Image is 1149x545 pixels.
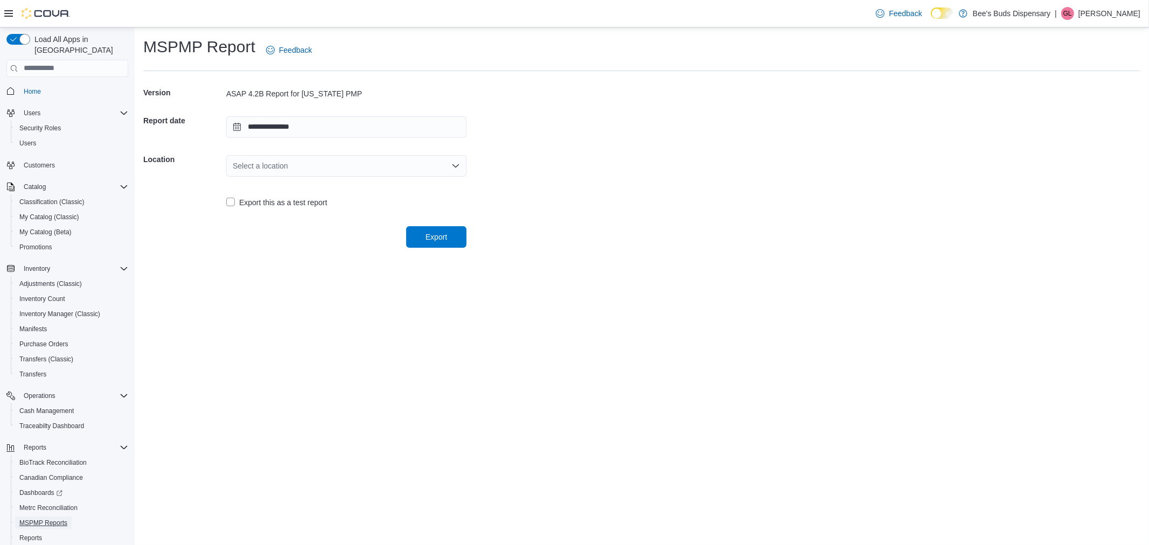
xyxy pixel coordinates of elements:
span: Catalog [24,183,46,191]
span: Manifests [15,323,128,336]
button: My Catalog (Beta) [11,225,133,240]
button: Catalog [19,180,50,193]
span: Inventory [24,264,50,273]
img: Cova [22,8,70,19]
div: ASAP 4.2B Report for [US_STATE] PMP [226,88,466,99]
span: Metrc Reconciliation [19,504,78,512]
a: MSPMP Reports [15,516,72,529]
button: Adjustments (Classic) [11,276,133,291]
a: Promotions [15,241,57,254]
span: Feedback [889,8,922,19]
span: Reports [19,534,42,542]
a: Dashboards [11,485,133,500]
input: Press the down key to open a popover containing a calendar. [226,116,466,138]
span: Transfers (Classic) [19,355,73,364]
span: My Catalog (Beta) [19,228,72,236]
button: Inventory Count [11,291,133,306]
button: Traceabilty Dashboard [11,418,133,434]
a: Classification (Classic) [15,195,89,208]
button: Inventory [19,262,54,275]
a: Feedback [262,39,316,61]
button: Operations [19,389,60,402]
span: Home [24,87,41,96]
button: Transfers [11,367,133,382]
span: Traceabilty Dashboard [19,422,84,430]
button: Open list of options [451,162,460,170]
a: Inventory Manager (Classic) [15,308,105,320]
span: Dashboards [15,486,128,499]
a: Customers [19,159,59,172]
span: Inventory Count [19,295,65,303]
span: MSPMP Reports [19,519,67,527]
span: Users [19,139,36,148]
span: Inventory [19,262,128,275]
span: Operations [19,389,128,402]
button: Purchase Orders [11,337,133,352]
span: Export [426,232,447,242]
span: Adjustments (Classic) [15,277,128,290]
a: Feedback [872,3,926,24]
input: Dark Mode [931,8,953,19]
h5: Report date [143,110,224,131]
button: Reports [19,441,51,454]
a: My Catalog (Beta) [15,226,76,239]
button: Cash Management [11,403,133,418]
button: BioTrack Reconciliation [11,455,133,470]
button: Users [19,107,45,120]
a: Inventory Count [15,292,69,305]
a: BioTrack Reconciliation [15,456,91,469]
button: Canadian Compliance [11,470,133,485]
a: Dashboards [15,486,67,499]
button: Inventory [2,261,133,276]
span: Inventory Manager (Classic) [15,308,128,320]
button: Security Roles [11,121,133,136]
span: Security Roles [15,122,128,135]
a: Canadian Compliance [15,471,87,484]
span: Users [24,109,40,117]
span: Transfers [15,368,128,381]
span: Classification (Classic) [19,198,85,206]
span: Inventory Manager (Classic) [19,310,100,318]
span: Users [19,107,128,120]
button: Transfers (Classic) [11,352,133,367]
span: Metrc Reconciliation [15,501,128,514]
span: Inventory Count [15,292,128,305]
a: Traceabilty Dashboard [15,420,88,432]
p: | [1055,7,1057,20]
span: Transfers [19,370,46,379]
span: Classification (Classic) [15,195,128,208]
span: Canadian Compliance [15,471,128,484]
a: Metrc Reconciliation [15,501,82,514]
button: MSPMP Reports [11,515,133,530]
button: Export [406,226,466,248]
button: Home [2,83,133,99]
h1: MSPMP Report [143,36,255,58]
span: Dashboards [19,488,62,497]
a: Cash Management [15,404,78,417]
span: Cash Management [19,407,74,415]
span: Manifests [19,325,47,333]
label: Export this as a test report [226,196,327,209]
a: Transfers (Classic) [15,353,78,366]
p: Bee's Buds Dispensary [973,7,1050,20]
span: Users [15,137,128,150]
span: Catalog [19,180,128,193]
a: Reports [15,532,46,544]
span: Customers [19,158,128,172]
h5: Location [143,149,224,170]
span: Home [19,85,128,98]
span: Promotions [19,243,52,251]
span: Traceabilty Dashboard [15,420,128,432]
button: Reports [2,440,133,455]
span: My Catalog (Classic) [19,213,79,221]
button: Metrc Reconciliation [11,500,133,515]
button: Users [11,136,133,151]
a: Home [19,85,45,98]
span: Canadian Compliance [19,473,83,482]
span: Transfers (Classic) [15,353,128,366]
a: My Catalog (Classic) [15,211,83,223]
span: Customers [24,161,55,170]
button: Customers [2,157,133,173]
div: Graham Lamb [1061,7,1074,20]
